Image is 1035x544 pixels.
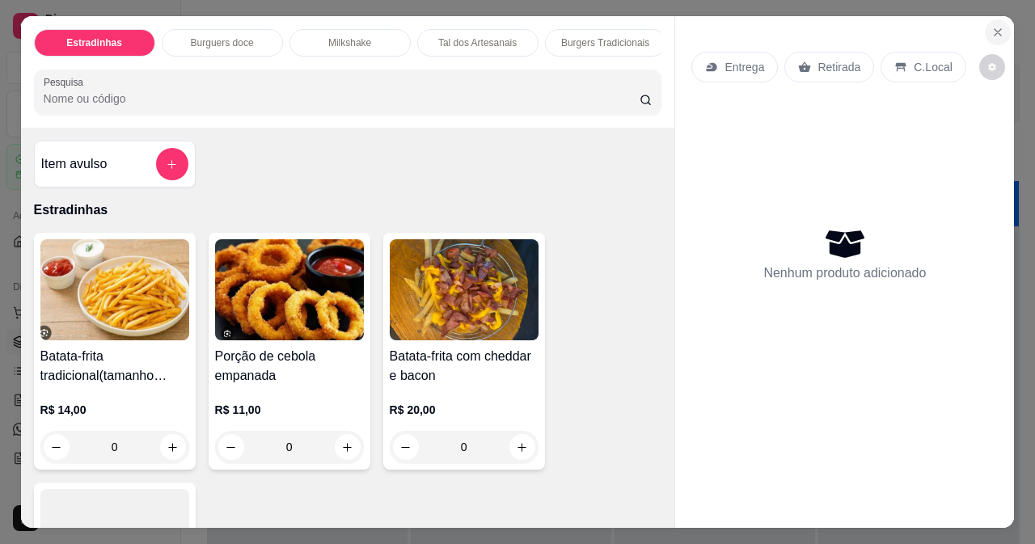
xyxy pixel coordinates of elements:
p: Retirada [817,59,860,75]
p: R$ 14,00 [40,402,189,418]
h4: Batata-frita com cheddar e bacon [390,347,539,386]
button: Close [985,19,1011,45]
p: Milkshake [328,36,371,49]
button: decrease-product-quantity [218,434,244,460]
p: C.Local [914,59,952,75]
p: R$ 11,00 [215,402,364,418]
p: Estradinhas [34,200,662,220]
p: Nenhum produto adicionado [763,264,926,283]
button: decrease-product-quantity [393,434,419,460]
p: Tal dos Artesanais [438,36,517,49]
label: Pesquisa [44,75,89,89]
p: Burgers Tradicionais [561,36,649,49]
button: decrease-product-quantity [979,54,1005,80]
img: product-image [215,239,364,340]
input: Pesquisa [44,91,640,107]
button: increase-product-quantity [335,434,361,460]
p: Estradinhas [66,36,122,49]
button: decrease-product-quantity [44,434,70,460]
button: add-separate-item [156,148,188,180]
h4: Item avulso [41,154,108,174]
button: increase-product-quantity [509,434,535,460]
button: increase-product-quantity [160,434,186,460]
p: Burguers doce [191,36,254,49]
h4: Porção de cebola empanada [215,347,364,386]
p: Entrega [724,59,764,75]
p: R$ 20,00 [390,402,539,418]
img: product-image [40,239,189,340]
h4: Batata-frita tradicional(tamanho único) [40,347,189,386]
img: product-image [390,239,539,340]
